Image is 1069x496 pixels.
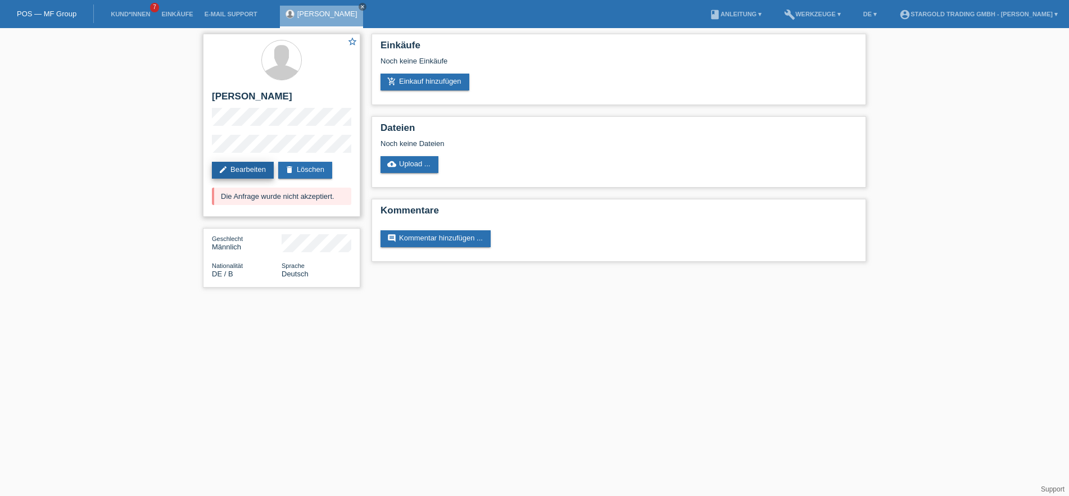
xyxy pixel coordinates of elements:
[212,270,233,278] span: Deutschland / B / 01.02.2023
[282,262,305,269] span: Sprache
[219,165,228,174] i: edit
[150,3,159,12] span: 7
[360,4,365,10] i: close
[381,139,724,148] div: Noch keine Dateien
[894,11,1063,17] a: account_circleStargold Trading GmbH - [PERSON_NAME] ▾
[387,77,396,86] i: add_shopping_cart
[381,57,857,74] div: Noch keine Einkäufe
[347,37,357,48] a: star_border
[381,40,857,57] h2: Einkäufe
[381,156,438,173] a: cloud_uploadUpload ...
[709,9,721,20] i: book
[387,234,396,243] i: comment
[381,205,857,222] h2: Kommentare
[17,10,76,18] a: POS — MF Group
[347,37,357,47] i: star_border
[704,11,767,17] a: bookAnleitung ▾
[899,9,911,20] i: account_circle
[156,11,198,17] a: Einkäufe
[297,10,357,18] a: [PERSON_NAME]
[778,11,846,17] a: buildWerkzeuge ▾
[212,234,282,251] div: Männlich
[387,160,396,169] i: cloud_upload
[212,188,351,205] div: Die Anfrage wurde nicht akzeptiert.
[359,3,366,11] a: close
[285,165,294,174] i: delete
[1041,485,1065,493] a: Support
[105,11,156,17] a: Kund*innen
[278,162,332,179] a: deleteLöschen
[282,270,309,278] span: Deutsch
[381,230,491,247] a: commentKommentar hinzufügen ...
[381,74,469,90] a: add_shopping_cartEinkauf hinzufügen
[212,262,243,269] span: Nationalität
[381,122,857,139] h2: Dateien
[212,91,351,108] h2: [PERSON_NAME]
[858,11,882,17] a: DE ▾
[212,162,274,179] a: editBearbeiten
[784,9,795,20] i: build
[212,235,243,242] span: Geschlecht
[199,11,263,17] a: E-Mail Support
